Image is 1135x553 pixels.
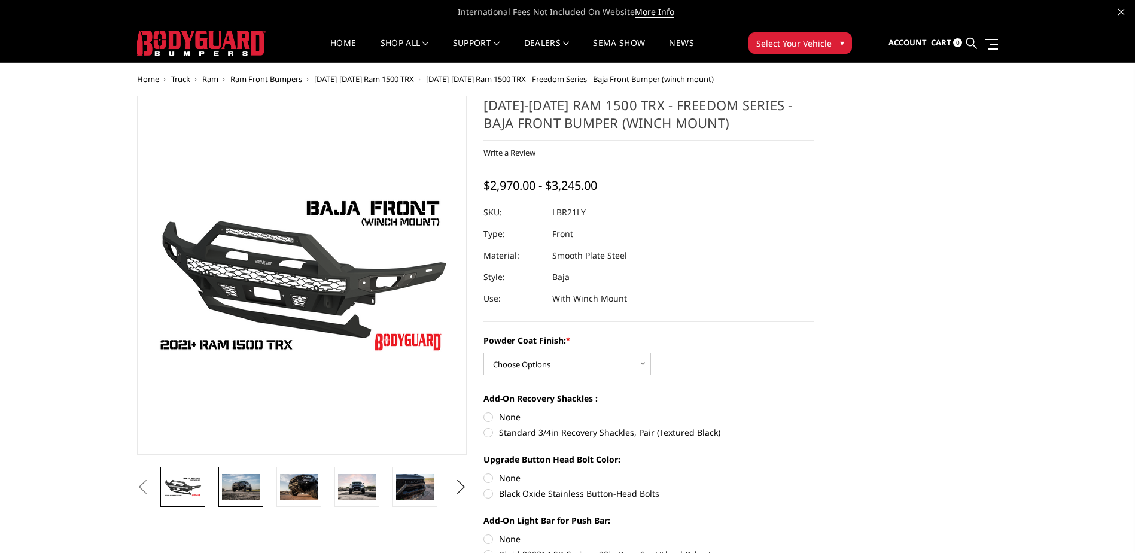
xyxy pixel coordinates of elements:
[483,147,535,158] a: Write a Review
[137,96,467,455] a: 2021-2024 Ram 1500 TRX - Freedom Series - Baja Front Bumper (winch mount)
[552,288,627,309] dd: With Winch Mount
[171,74,190,84] a: Truck
[396,474,434,499] img: 2021-2024 Ram 1500 TRX - Freedom Series - Baja Front Bumper (winch mount)
[483,223,543,245] dt: Type:
[483,453,814,466] label: Upgrade Button Head Bolt Color:
[888,27,927,59] a: Account
[426,74,714,84] span: [DATE]-[DATE] Ram 1500 TRX - Freedom Series - Baja Front Bumper (winch mount)
[483,472,814,484] label: None
[552,202,586,223] dd: LBR21LY
[483,266,543,288] dt: Style:
[330,39,356,62] a: Home
[552,223,573,245] dd: Front
[381,39,429,62] a: shop all
[483,392,814,405] label: Add-On Recovery Shackles :
[222,474,260,499] img: 2021-2024 Ram 1500 TRX - Freedom Series - Baja Front Bumper (winch mount)
[137,74,159,84] a: Home
[483,177,597,193] span: $2,970.00 - $3,245.00
[452,478,470,496] button: Next
[280,474,318,499] img: 2021-2024 Ram 1500 TRX - Freedom Series - Baja Front Bumper (winch mount)
[552,266,570,288] dd: Baja
[453,39,500,62] a: Support
[230,74,302,84] a: Ram Front Bumpers
[483,288,543,309] dt: Use:
[756,37,832,50] span: Select Your Vehicle
[202,74,218,84] a: Ram
[483,426,814,439] label: Standard 3/4in Recovery Shackles, Pair (Textured Black)
[483,411,814,423] label: None
[137,31,266,56] img: BODYGUARD BUMPERS
[748,32,852,54] button: Select Your Vehicle
[483,96,814,141] h1: [DATE]-[DATE] Ram 1500 TRX - Freedom Series - Baja Front Bumper (winch mount)
[483,245,543,266] dt: Material:
[483,533,814,545] label: None
[840,37,844,49] span: ▾
[483,334,814,347] label: Powder Coat Finish:
[134,478,152,496] button: Previous
[164,476,202,497] img: 2021-2024 Ram 1500 TRX - Freedom Series - Baja Front Bumper (winch mount)
[635,6,674,18] a: More Info
[593,39,645,62] a: SEMA Show
[931,37,951,48] span: Cart
[314,74,414,84] a: [DATE]-[DATE] Ram 1500 TRX
[552,245,627,266] dd: Smooth Plate Steel
[483,202,543,223] dt: SKU:
[483,514,814,527] label: Add-On Light Bar for Push Bar:
[931,27,962,59] a: Cart 0
[953,38,962,47] span: 0
[483,487,814,500] label: Black Oxide Stainless Button-Head Bolts
[338,474,376,500] img: 2021-2024 Ram 1500 TRX - Freedom Series - Baja Front Bumper (winch mount)
[888,37,927,48] span: Account
[669,39,693,62] a: News
[524,39,570,62] a: Dealers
